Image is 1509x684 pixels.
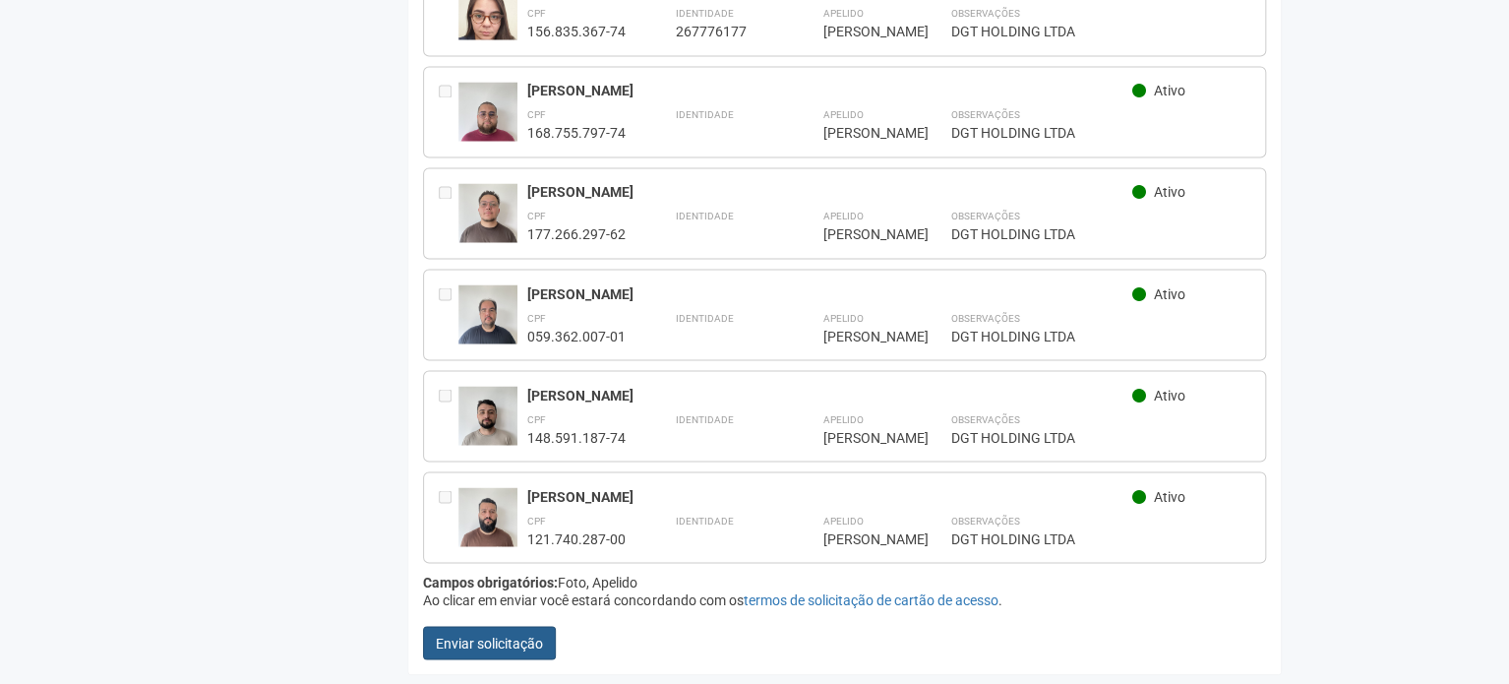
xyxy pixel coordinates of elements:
[675,109,733,120] strong: Identidade
[822,327,901,344] div: [PERSON_NAME]
[527,82,1132,99] div: [PERSON_NAME]
[527,327,626,344] div: 059.362.007-01
[822,124,901,142] div: [PERSON_NAME]
[527,529,626,547] div: 121.740.287-00
[743,591,997,607] a: termos de solicitação de cartão de acesso
[950,413,1019,424] strong: Observações
[950,529,1250,547] div: DGT HOLDING LTDA
[822,8,863,19] strong: Apelido
[950,312,1019,323] strong: Observações
[527,8,546,19] strong: CPF
[527,183,1132,201] div: [PERSON_NAME]
[675,312,733,323] strong: Identidade
[675,8,733,19] strong: Identidade
[950,327,1250,344] div: DGT HOLDING LTDA
[527,124,626,142] div: 168.755.797-74
[527,225,626,243] div: 177.266.297-62
[822,312,863,323] strong: Apelido
[423,626,556,659] button: Enviar solicitação
[439,183,458,243] div: Entre em contato com a Aministração para solicitar o cancelamento ou 2a via
[423,574,558,590] strong: Campos obrigatórios:
[439,487,458,547] div: Entre em contato com a Aministração para solicitar o cancelamento ou 2a via
[822,529,901,547] div: [PERSON_NAME]
[527,515,546,526] strong: CPF
[527,312,546,323] strong: CPF
[822,23,901,40] div: [PERSON_NAME]
[822,211,863,221] strong: Apelido
[527,211,546,221] strong: CPF
[1154,285,1185,301] span: Ativo
[527,386,1132,404] div: [PERSON_NAME]
[950,8,1019,19] strong: Observações
[822,225,901,243] div: [PERSON_NAME]
[458,183,517,262] img: user.jpg
[423,573,1266,591] div: Foto, Apelido
[950,124,1250,142] div: DGT HOLDING LTDA
[527,23,626,40] div: 156.835.367-74
[439,284,458,344] div: Entre em contato com a Aministração para solicitar o cancelamento ou 2a via
[527,109,546,120] strong: CPF
[950,428,1250,446] div: DGT HOLDING LTDA
[822,109,863,120] strong: Apelido
[458,82,517,160] img: user.jpg
[822,515,863,526] strong: Apelido
[1154,83,1185,98] span: Ativo
[423,591,1266,608] div: Ao clicar em enviar você estará concordando com os .
[822,413,863,424] strong: Apelido
[950,109,1019,120] strong: Observações
[675,23,773,40] div: 267776177
[675,211,733,221] strong: Identidade
[527,413,546,424] strong: CPF
[950,211,1019,221] strong: Observações
[439,386,458,446] div: Entre em contato com a Aministração para solicitar o cancelamento ou 2a via
[675,515,733,526] strong: Identidade
[822,428,901,446] div: [PERSON_NAME]
[950,23,1250,40] div: DGT HOLDING LTDA
[950,225,1250,243] div: DGT HOLDING LTDA
[1154,387,1185,403] span: Ativo
[950,515,1019,526] strong: Observações
[458,284,517,363] img: user.jpg
[458,386,517,465] img: user.jpg
[458,487,517,566] img: user.jpg
[439,82,458,142] div: Entre em contato com a Aministração para solicitar o cancelamento ou 2a via
[1154,488,1185,504] span: Ativo
[527,487,1132,505] div: [PERSON_NAME]
[527,284,1132,302] div: [PERSON_NAME]
[675,413,733,424] strong: Identidade
[1154,184,1185,200] span: Ativo
[527,428,626,446] div: 148.591.187-74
